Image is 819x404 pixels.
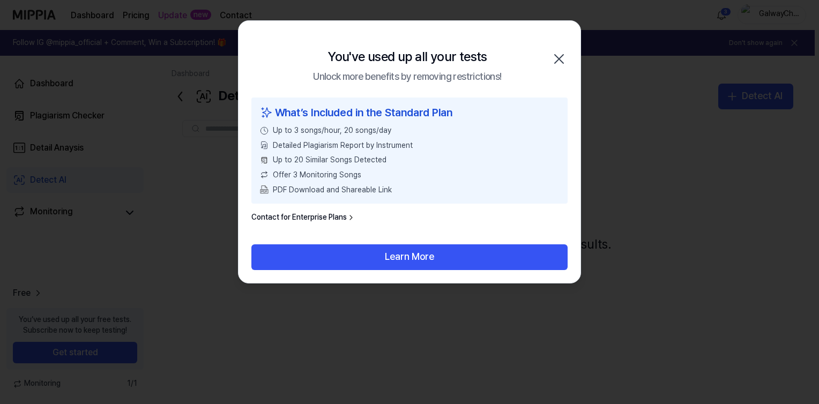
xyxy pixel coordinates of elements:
img: PDF Download [260,185,269,194]
span: Up to 3 songs/hour, 20 songs/day [273,125,391,136]
div: You've used up all your tests [327,47,487,67]
span: PDF Download and Shareable Link [273,184,392,195]
span: Detailed Plagiarism Report by Instrument [273,140,413,151]
span: Up to 20 Similar Songs Detected [273,155,386,166]
img: sparkles icon [260,104,273,121]
div: What’s Included in the Standard Plan [260,104,559,121]
button: Learn More [251,244,568,270]
div: Unlock more benefits by removing restrictions! [313,69,501,85]
span: Offer 3 Monitoring Songs [273,170,361,181]
a: Contact for Enterprise Plans [251,212,355,223]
